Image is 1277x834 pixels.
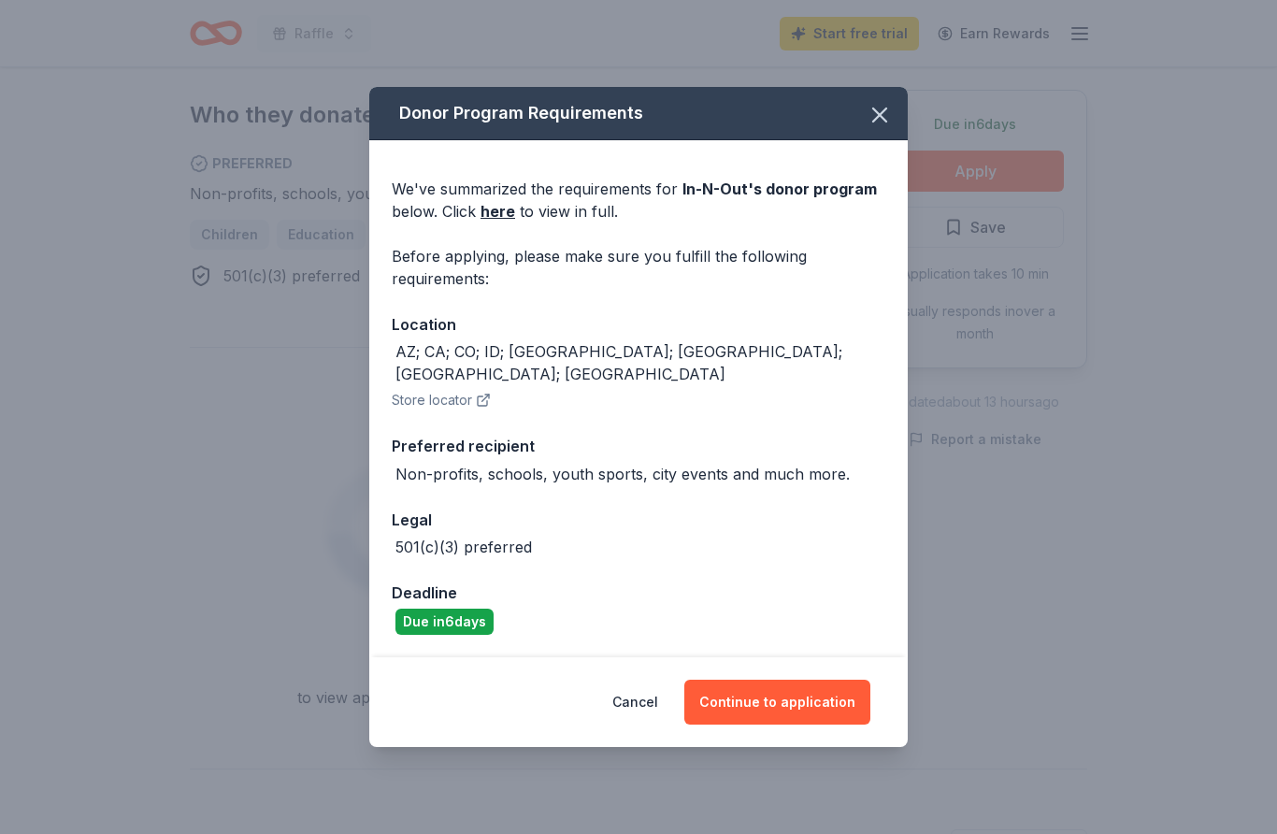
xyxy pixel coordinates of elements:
div: Preferred recipient [392,434,885,458]
button: Store locator [392,389,491,411]
div: Donor Program Requirements [369,87,908,140]
button: Cancel [612,680,658,725]
div: Legal [392,508,885,532]
div: Deadline [392,581,885,605]
div: Location [392,312,885,337]
div: Due in 6 days [395,609,494,635]
div: 501(c)(3) preferred [395,536,532,558]
div: AZ; CA; CO; ID; [GEOGRAPHIC_DATA]; [GEOGRAPHIC_DATA]; [GEOGRAPHIC_DATA]; [GEOGRAPHIC_DATA] [395,340,885,385]
div: Non-profits, schools, youth sports, city events and much more. [395,463,850,485]
span: In-N-Out 's donor program [682,180,877,198]
div: Before applying, please make sure you fulfill the following requirements: [392,245,885,290]
a: here [481,200,515,223]
button: Continue to application [684,680,870,725]
div: We've summarized the requirements for below. Click to view in full. [392,178,885,223]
